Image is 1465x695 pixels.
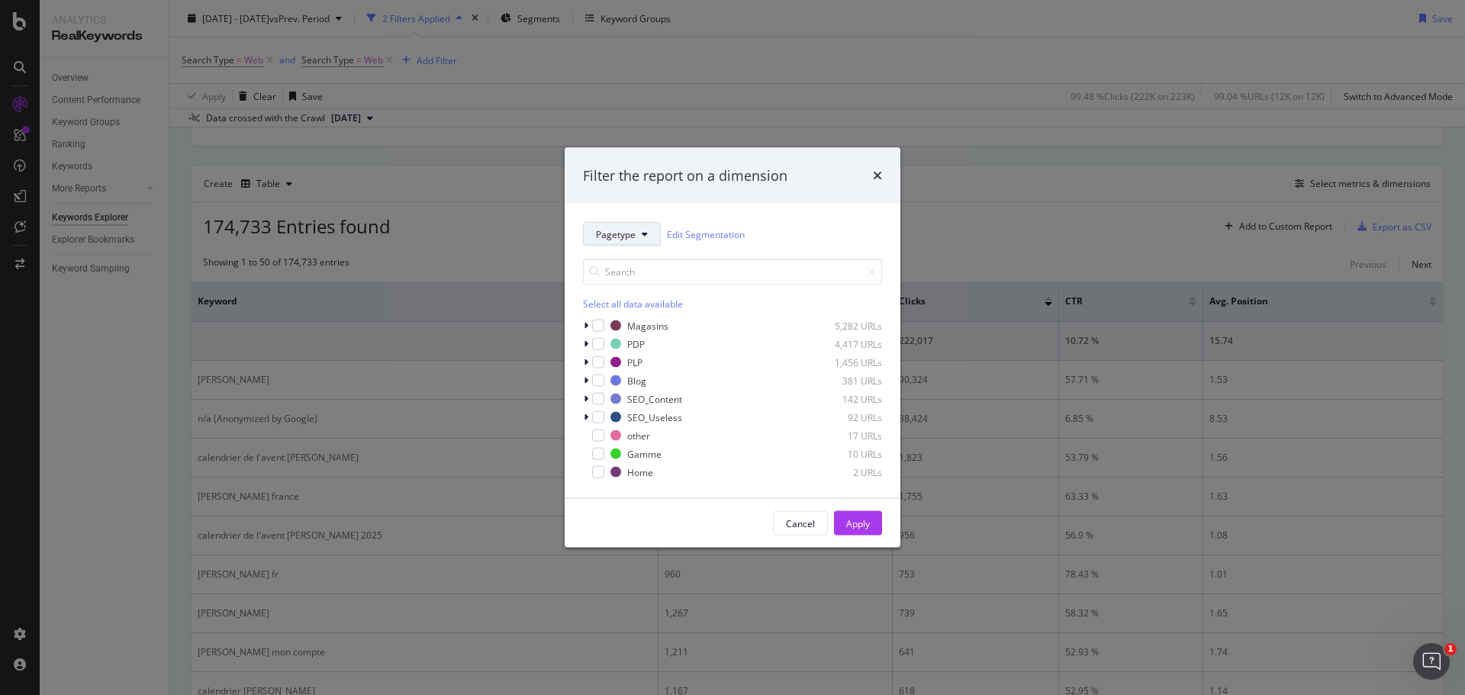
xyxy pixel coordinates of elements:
button: Apply [834,511,882,536]
div: PDP [627,337,645,350]
div: 92 URLs [807,410,882,423]
div: 1,456 URLs [807,356,882,368]
div: SEO_Content [627,392,682,405]
div: other [627,429,650,442]
a: Edit Segmentation [667,226,745,242]
span: Pagetype [596,227,636,240]
div: 4,417 URLs [807,337,882,350]
div: Home [627,465,653,478]
div: 2 URLs [807,465,882,478]
div: 381 URLs [807,374,882,387]
div: Select all data available [583,298,882,310]
button: Pagetype [583,222,661,246]
div: 17 URLs [807,429,882,442]
div: modal [565,147,900,548]
input: Search [583,259,882,285]
div: Magasins [627,319,668,332]
div: Filter the report on a dimension [583,166,787,185]
div: SEO_Useless [627,410,682,423]
button: Cancel [773,511,828,536]
iframe: Intercom live chat [1413,643,1450,680]
div: Gamme [627,447,662,460]
div: Apply [846,516,870,529]
div: 10 URLs [807,447,882,460]
div: times [873,166,882,185]
div: 142 URLs [807,392,882,405]
div: Cancel [786,516,815,529]
div: PLP [627,356,642,368]
span: 1 [1444,643,1457,655]
div: 5,282 URLs [807,319,882,332]
div: Blog [627,374,646,387]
